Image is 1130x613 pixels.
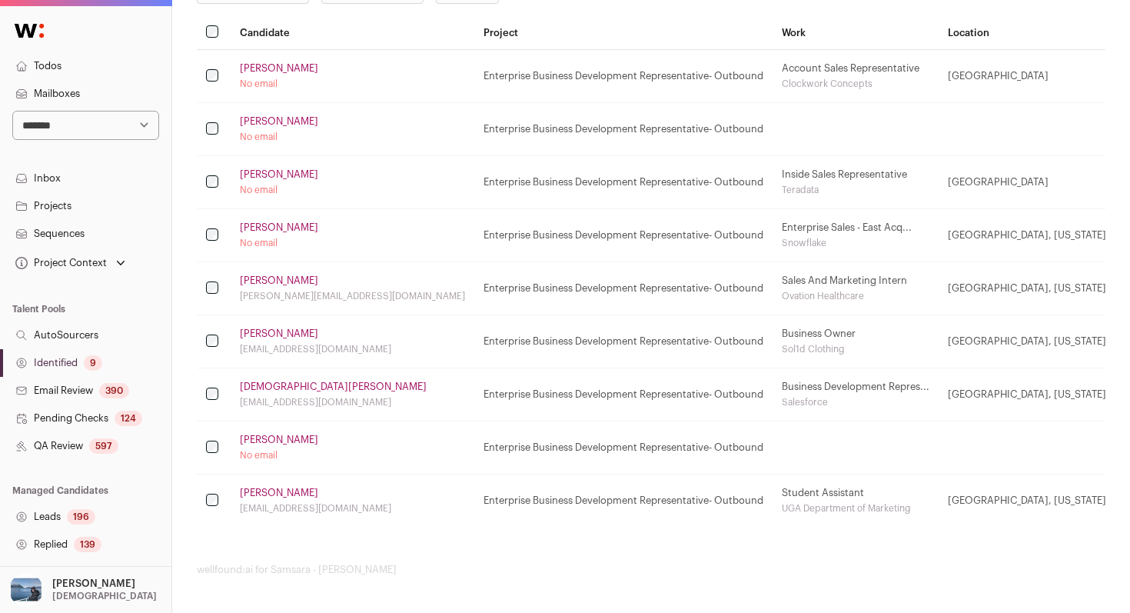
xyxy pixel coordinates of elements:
[240,275,318,287] a: [PERSON_NAME]
[6,15,52,46] img: Wellfound
[99,383,129,398] div: 390
[474,103,773,156] td: Enterprise Business Development Representative- Outbound
[474,262,773,315] td: Enterprise Business Development Representative- Outbound
[474,16,773,50] th: Project
[240,381,427,393] a: [DEMOGRAPHIC_DATA][PERSON_NAME]
[240,449,465,461] div: No email
[240,237,465,249] div: No email
[240,343,465,355] div: [EMAIL_ADDRESS][DOMAIN_NAME]
[240,62,318,75] a: [PERSON_NAME]
[782,343,929,355] div: Sol1d Clothing
[240,328,318,340] a: [PERSON_NAME]
[773,209,939,262] td: Enterprise Sales - East Acq...
[474,368,773,421] td: Enterprise Business Development Representative- Outbound
[474,315,773,368] td: Enterprise Business Development Representative- Outbound
[474,50,773,103] td: Enterprise Business Development Representative- Outbound
[240,222,318,234] a: [PERSON_NAME]
[773,156,939,209] td: Inside Sales Representative
[782,78,929,90] div: Clockwork Concepts
[240,487,318,499] a: [PERSON_NAME]
[773,368,939,421] td: Business Development Repres...
[240,290,465,302] div: [PERSON_NAME][EMAIL_ADDRESS][DOMAIN_NAME]
[782,502,929,515] div: UGA Department of Marketing
[52,578,135,590] p: [PERSON_NAME]
[84,355,102,371] div: 9
[773,475,939,528] td: Student Assistant
[782,396,929,408] div: Salesforce
[6,573,160,607] button: Open dropdown
[240,396,465,408] div: [EMAIL_ADDRESS][DOMAIN_NAME]
[782,290,929,302] div: Ovation Healthcare
[773,16,939,50] th: Work
[197,564,1105,576] footer: wellfound:ai for Samsara - [PERSON_NAME]
[67,509,95,525] div: 196
[240,78,465,90] div: No email
[474,421,773,475] td: Enterprise Business Development Representative- Outbound
[240,168,318,181] a: [PERSON_NAME]
[231,16,474,50] th: Candidate
[240,184,465,196] div: No email
[240,115,318,128] a: [PERSON_NAME]
[773,315,939,368] td: Business Owner
[9,573,43,607] img: 17109629-medium_jpg
[782,237,929,249] div: Snowflake
[474,156,773,209] td: Enterprise Business Development Representative- Outbound
[773,50,939,103] td: Account Sales Representative
[74,537,101,552] div: 139
[115,411,142,426] div: 124
[474,209,773,262] td: Enterprise Business Development Representative- Outbound
[773,262,939,315] td: Sales And Marketing Intern
[52,590,157,602] p: [DEMOGRAPHIC_DATA]
[12,257,107,269] div: Project Context
[240,434,318,446] a: [PERSON_NAME]
[89,438,118,454] div: 597
[474,475,773,528] td: Enterprise Business Development Representative- Outbound
[240,502,465,515] div: [EMAIL_ADDRESS][DOMAIN_NAME]
[240,131,465,143] div: No email
[12,252,128,274] button: Open dropdown
[782,184,929,196] div: Teradata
